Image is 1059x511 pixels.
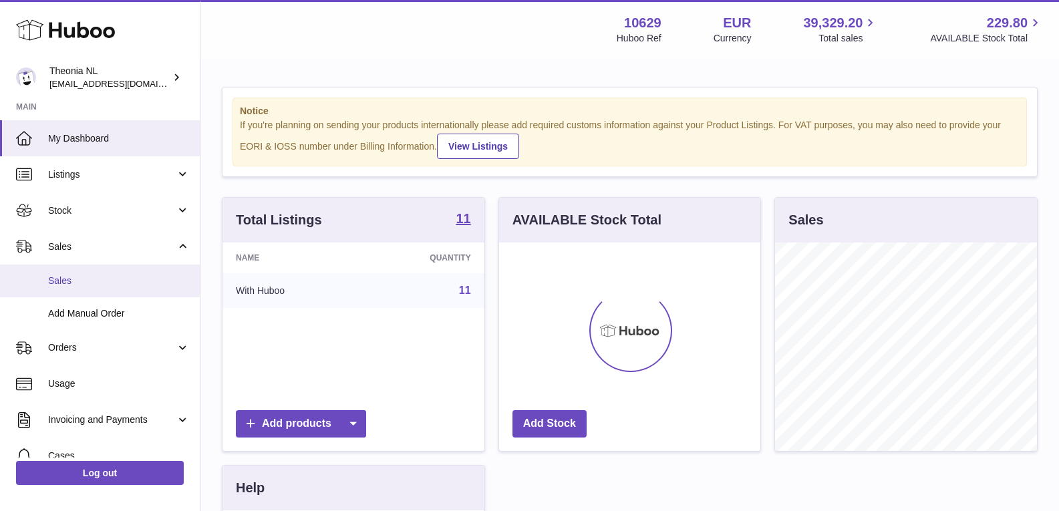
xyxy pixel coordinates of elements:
div: Theonia NL [49,65,170,90]
span: Stock [48,204,176,217]
a: Add Stock [512,410,587,438]
a: Log out [16,461,184,485]
a: 229.80 AVAILABLE Stock Total [930,14,1043,45]
span: Invoicing and Payments [48,413,176,426]
span: My Dashboard [48,132,190,145]
span: 229.80 [987,14,1028,32]
th: Name [222,242,361,273]
div: Currency [714,32,752,45]
strong: EUR [723,14,751,32]
a: 11 [456,212,470,228]
a: 39,329.20 Total sales [803,14,878,45]
span: 39,329.20 [803,14,863,32]
strong: Notice [240,105,1020,118]
h3: Total Listings [236,211,322,229]
span: [EMAIL_ADDRESS][DOMAIN_NAME] [49,78,196,89]
td: With Huboo [222,273,361,308]
th: Quantity [361,242,484,273]
h3: Sales [788,211,823,229]
a: Add products [236,410,366,438]
strong: 11 [456,212,470,225]
span: Usage [48,377,190,390]
h3: Help [236,479,265,497]
div: Huboo Ref [617,32,661,45]
span: Add Manual Order [48,307,190,320]
span: Cases [48,450,190,462]
span: Sales [48,275,190,287]
a: View Listings [437,134,519,159]
strong: 10629 [624,14,661,32]
span: Listings [48,168,176,181]
span: Sales [48,240,176,253]
a: 11 [459,285,471,296]
span: AVAILABLE Stock Total [930,32,1043,45]
div: If you're planning on sending your products internationally please add required customs informati... [240,119,1020,159]
span: Orders [48,341,176,354]
h3: AVAILABLE Stock Total [512,211,661,229]
span: Total sales [818,32,878,45]
img: info@wholesomegoods.eu [16,67,36,88]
